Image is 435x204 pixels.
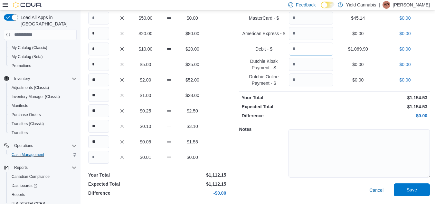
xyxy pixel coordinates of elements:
[336,103,427,110] p: $1,154.53
[6,119,79,128] button: Transfers (Classic)
[12,121,44,126] span: Transfers (Classic)
[6,101,79,110] button: Manifests
[14,143,33,148] span: Operations
[1,163,79,172] button: Reports
[383,46,427,52] p: $0.00
[241,58,286,71] p: Dutchie Kiosk Payment - $
[289,27,333,40] input: Quantity
[182,123,203,130] p: $3.10
[9,151,47,159] a: Cash Management
[9,44,77,52] span: My Catalog (Classic)
[135,154,156,160] p: $0.01
[6,150,79,159] button: Cash Management
[88,120,109,133] input: Quantity
[6,128,79,137] button: Transfers
[12,174,50,179] span: Canadian Compliance
[336,61,380,68] p: $0.00
[9,111,77,119] span: Purchase Orders
[6,52,79,61] button: My Catalog (Beta)
[14,76,30,81] span: Inventory
[12,164,30,171] button: Reports
[135,15,156,21] p: $50.00
[346,1,376,9] p: Yield Cannabis
[6,43,79,52] button: My Catalog (Classic)
[336,46,380,52] p: $1,069.90
[1,141,79,150] button: Operations
[135,92,156,99] p: $1.00
[18,14,77,27] span: Load All Apps in [GEOGRAPHIC_DATA]
[384,1,389,9] span: AP
[9,151,77,159] span: Cash Management
[9,129,77,137] span: Transfers
[9,62,77,70] span: Promotions
[6,181,79,190] a: Dashboards
[13,2,42,8] img: Cova
[88,43,109,55] input: Quantity
[9,129,30,137] a: Transfers
[336,15,380,21] p: $45.14
[182,92,203,99] p: $28.00
[12,63,31,68] span: Promotions
[336,77,380,83] p: $0.00
[182,15,203,21] p: $0.00
[9,191,77,199] span: Reports
[369,187,383,193] span: Cancel
[88,27,109,40] input: Quantity
[135,108,156,114] p: $0.25
[6,92,79,101] button: Inventory Manager (Classic)
[289,58,333,71] input: Quantity
[12,183,37,188] span: Dashboards
[88,12,109,24] input: Quantity
[14,165,28,170] span: Reports
[12,103,28,108] span: Manifests
[12,112,41,117] span: Purchase Orders
[393,1,430,9] p: [PERSON_NAME]
[158,172,226,178] p: $1,112.15
[9,182,40,189] a: Dashboards
[135,46,156,52] p: $10.00
[12,130,28,135] span: Transfers
[367,184,386,197] button: Cancel
[6,110,79,119] button: Purchase Orders
[12,142,77,150] span: Operations
[383,61,427,68] p: $0.00
[9,44,50,52] a: My Catalog (Classic)
[241,30,286,37] p: American Express - $
[12,94,60,99] span: Inventory Manager (Classic)
[9,102,31,110] a: Manifests
[239,123,287,136] h5: Notes
[182,139,203,145] p: $1.55
[88,172,156,178] p: Your Total
[9,182,77,189] span: Dashboards
[6,190,79,199] button: Reports
[12,45,47,50] span: My Catalog (Classic)
[6,61,79,70] button: Promotions
[12,54,43,59] span: My Catalog (Beta)
[88,151,109,164] input: Quantity
[383,30,427,37] p: $0.00
[88,135,109,148] input: Quantity
[9,53,77,61] span: My Catalog (Beta)
[182,154,203,160] p: $0.00
[321,2,335,8] input: Dark Mode
[88,73,109,86] input: Quantity
[241,112,333,119] p: Difference
[296,2,316,8] span: Feedback
[12,75,77,83] span: Inventory
[241,15,286,21] p: MasterCard - $
[135,77,156,83] p: $2.00
[9,120,46,128] a: Transfers (Classic)
[9,93,77,101] span: Inventory Manager (Classic)
[9,53,45,61] a: My Catalog (Beta)
[12,142,36,150] button: Operations
[383,77,427,83] p: $0.00
[336,94,427,101] p: $1,154.53
[12,152,44,157] span: Cash Management
[182,46,203,52] p: $20.00
[9,173,52,180] a: Canadian Compliance
[241,103,333,110] p: Expected Total
[88,190,156,196] p: Difference
[88,181,156,187] p: Expected Total
[12,75,33,83] button: Inventory
[379,1,380,9] p: |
